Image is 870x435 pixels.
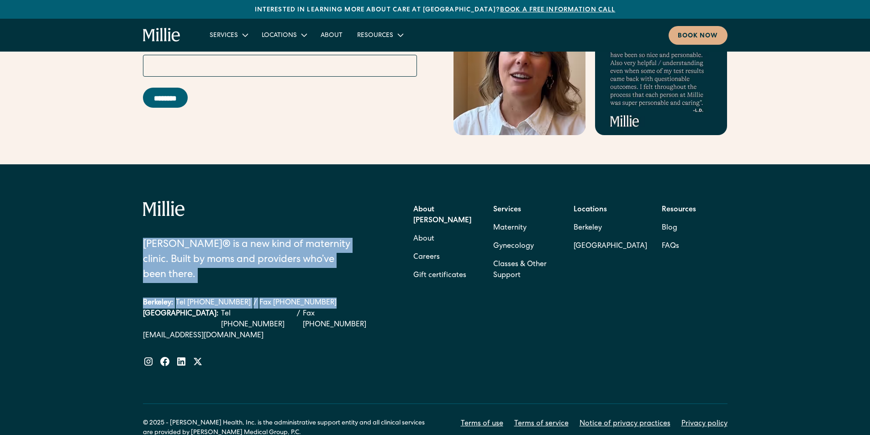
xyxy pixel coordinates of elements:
[176,298,251,309] a: Tel [PHONE_NUMBER]
[681,419,728,430] a: Privacy policy
[143,238,358,283] div: [PERSON_NAME]® is a new kind of maternity clinic. Built by moms and providers who’ve been there.
[461,419,503,430] a: Terms of use
[413,230,434,248] a: About
[580,419,670,430] a: Notice of privacy practices
[574,237,647,256] a: [GEOGRAPHIC_DATA]
[574,206,607,214] strong: Locations
[350,27,410,42] div: Resources
[143,28,181,42] a: home
[662,219,677,237] a: Blog
[669,26,728,45] a: Book now
[493,237,534,256] a: Gynecology
[413,248,440,267] a: Careers
[254,27,313,42] div: Locations
[574,219,647,237] a: Berkeley
[143,330,379,341] a: [EMAIL_ADDRESS][DOMAIN_NAME]
[662,206,696,214] strong: Resources
[493,256,559,285] a: Classes & Other Support
[500,7,615,13] a: Book a free information call
[313,27,350,42] a: About
[662,237,679,256] a: FAQs
[210,31,238,41] div: Services
[143,298,173,309] div: Berkeley:
[493,219,527,237] a: Maternity
[259,298,337,309] a: Fax [PHONE_NUMBER]
[357,31,393,41] div: Resources
[221,309,295,330] a: Tel [PHONE_NUMBER]
[678,31,718,41] div: Book now
[413,206,471,225] strong: About [PERSON_NAME]
[413,267,466,285] a: Gift certificates
[297,309,300,330] div: /
[262,31,297,41] div: Locations
[253,298,257,309] div: /
[202,27,254,42] div: Services
[303,309,378,330] a: Fax [PHONE_NUMBER]
[143,309,218,330] div: [GEOGRAPHIC_DATA]:
[493,206,521,214] strong: Services
[514,419,569,430] a: Terms of service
